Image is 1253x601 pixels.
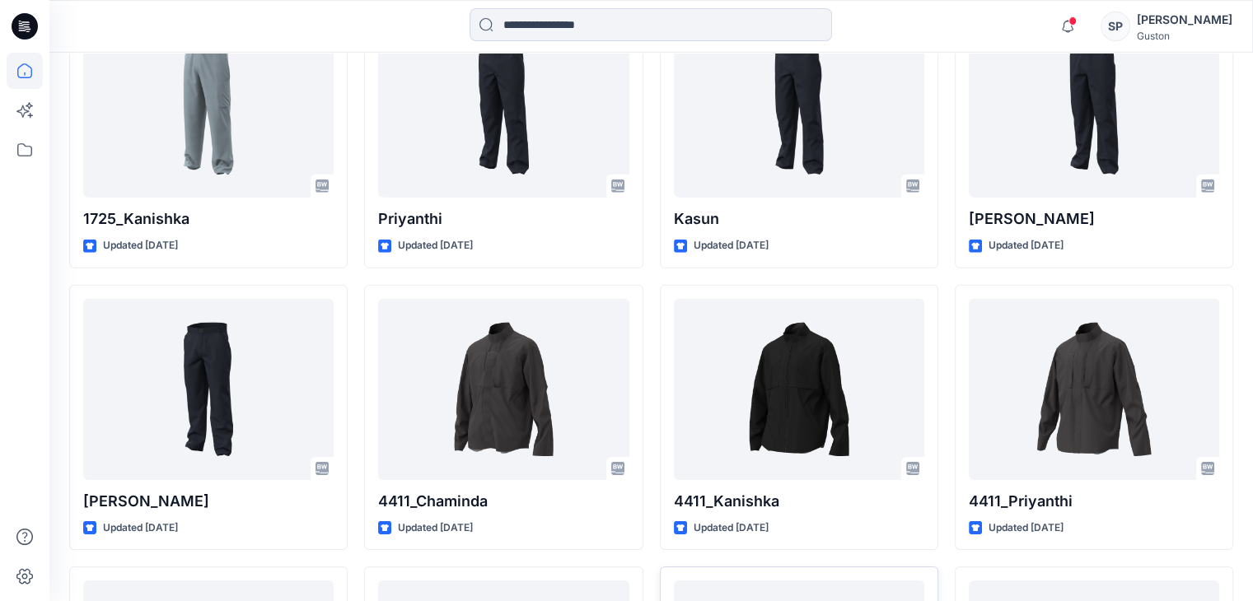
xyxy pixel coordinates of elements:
[674,16,924,198] a: Kasun
[83,207,334,231] p: 1725_Kanishka
[694,237,769,254] p: Updated [DATE]
[103,237,178,254] p: Updated [DATE]
[378,207,629,231] p: Priyanthi
[83,490,334,513] p: [PERSON_NAME]
[83,16,334,198] a: 1725_Kanishka
[969,16,1219,198] a: Chaminda
[969,490,1219,513] p: 4411_Priyanthi
[398,237,473,254] p: Updated [DATE]
[1101,12,1130,41] div: SP
[989,237,1064,254] p: Updated [DATE]
[969,207,1219,231] p: [PERSON_NAME]
[103,519,178,537] p: Updated [DATE]
[378,299,629,480] a: 4411_Chaminda
[674,207,924,231] p: Kasun
[674,490,924,513] p: 4411_Kanishka
[694,519,769,537] p: Updated [DATE]
[398,519,473,537] p: Updated [DATE]
[1137,30,1232,42] div: Guston
[83,299,334,480] a: Dulanjaya
[378,16,629,198] a: Priyanthi
[989,519,1064,537] p: Updated [DATE]
[1137,10,1232,30] div: [PERSON_NAME]
[969,299,1219,480] a: 4411_Priyanthi
[378,490,629,513] p: 4411_Chaminda
[674,299,924,480] a: 4411_Kanishka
